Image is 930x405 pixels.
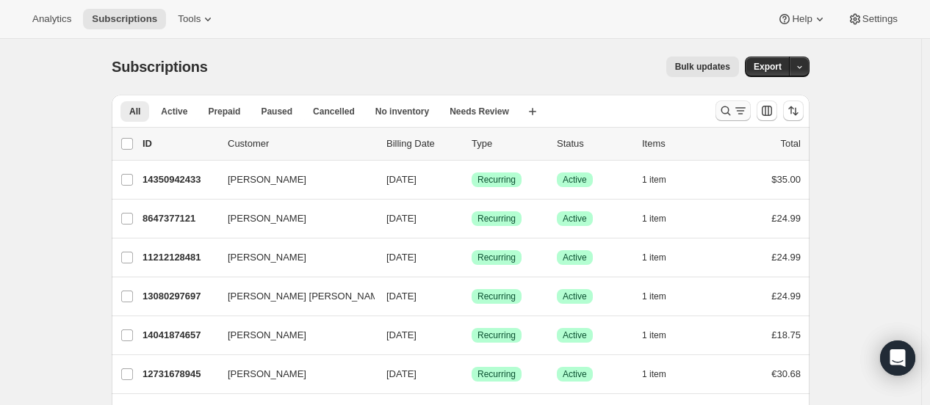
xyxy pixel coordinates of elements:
[642,208,682,229] button: 1 item
[757,101,777,121] button: Customize table column order and visibility
[219,362,366,386] button: [PERSON_NAME]
[563,252,587,263] span: Active
[143,250,216,265] p: 11212128481
[563,213,587,225] span: Active
[642,286,682,307] button: 1 item
[862,13,898,25] span: Settings
[477,213,516,225] span: Recurring
[477,291,516,302] span: Recurring
[83,9,166,29] button: Subscriptions
[219,285,366,308] button: [PERSON_NAME] [PERSON_NAME]
[642,174,666,186] span: 1 item
[563,291,587,302] span: Active
[386,174,417,185] span: [DATE]
[783,101,804,121] button: Sort the results
[666,56,739,77] button: Bulk updates
[477,174,516,186] span: Recurring
[675,61,730,73] span: Bulk updates
[219,168,366,191] button: [PERSON_NAME]
[880,340,915,376] div: Open Intercom Messenger
[563,368,587,380] span: Active
[771,368,801,379] span: €30.68
[375,106,429,117] span: No inventory
[219,207,366,230] button: [PERSON_NAME]
[143,325,801,346] div: 14041874657[PERSON_NAME][DATE]SuccessRecurringSuccessActive1 item£18.75
[143,211,216,226] p: 8647377121
[313,106,355,117] span: Cancelled
[642,291,666,302] span: 1 item
[143,328,216,343] p: 14041874657
[143,172,216,187] p: 14350942433
[754,61,782,73] span: Export
[161,106,187,117] span: Active
[143,289,216,304] p: 13080297697
[24,9,80,29] button: Analytics
[386,136,460,151] p: Billing Date
[208,106,240,117] span: Prepaid
[143,136,801,151] div: IDCustomerBilling DateTypeStatusItemsTotal
[715,101,751,121] button: Search and filter results
[642,325,682,346] button: 1 item
[642,247,682,268] button: 1 item
[477,252,516,263] span: Recurring
[642,169,682,190] button: 1 item
[169,9,224,29] button: Tools
[112,59,208,75] span: Subscriptions
[642,368,666,380] span: 1 item
[143,208,801,229] div: 8647377121[PERSON_NAME][DATE]SuccessRecurringSuccessActive1 item£24.99
[771,291,801,302] span: £24.99
[228,289,387,304] span: [PERSON_NAME] [PERSON_NAME]
[781,136,801,151] p: Total
[563,329,587,341] span: Active
[143,367,216,382] p: 12731678945
[143,136,216,151] p: ID
[228,250,306,265] span: [PERSON_NAME]
[386,329,417,340] span: [DATE]
[386,291,417,302] span: [DATE]
[839,9,906,29] button: Settings
[129,106,140,117] span: All
[143,364,801,384] div: 12731678945[PERSON_NAME][DATE]SuccessRecurringSuccessActive1 item€30.68
[771,329,801,340] span: £18.75
[472,136,545,151] div: Type
[557,136,630,151] p: Status
[228,172,306,187] span: [PERSON_NAME]
[642,136,715,151] div: Items
[771,252,801,263] span: £24.99
[386,252,417,263] span: [DATE]
[521,101,544,122] button: Create new view
[219,324,366,347] button: [PERSON_NAME]
[642,364,682,384] button: 1 item
[771,174,801,185] span: $35.00
[386,213,417,224] span: [DATE]
[261,106,292,117] span: Paused
[228,136,375,151] p: Customer
[477,368,516,380] span: Recurring
[642,252,666,263] span: 1 item
[143,169,801,190] div: 14350942433[PERSON_NAME][DATE]SuccessRecurringSuccessActive1 item$35.00
[771,213,801,224] span: £24.99
[143,286,801,307] div: 13080297697[PERSON_NAME] [PERSON_NAME][DATE]SuccessRecurringSuccessActive1 item£24.99
[642,329,666,341] span: 1 item
[477,329,516,341] span: Recurring
[32,13,71,25] span: Analytics
[228,328,306,343] span: [PERSON_NAME]
[768,9,835,29] button: Help
[792,13,812,25] span: Help
[143,247,801,268] div: 11212128481[PERSON_NAME][DATE]SuccessRecurringSuccessActive1 item£24.99
[745,56,790,77] button: Export
[642,213,666,225] span: 1 item
[450,106,509,117] span: Needs Review
[563,174,587,186] span: Active
[219,246,366,269] button: [PERSON_NAME]
[92,13,157,25] span: Subscriptions
[386,368,417,379] span: [DATE]
[228,367,306,382] span: [PERSON_NAME]
[178,13,201,25] span: Tools
[228,211,306,226] span: [PERSON_NAME]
